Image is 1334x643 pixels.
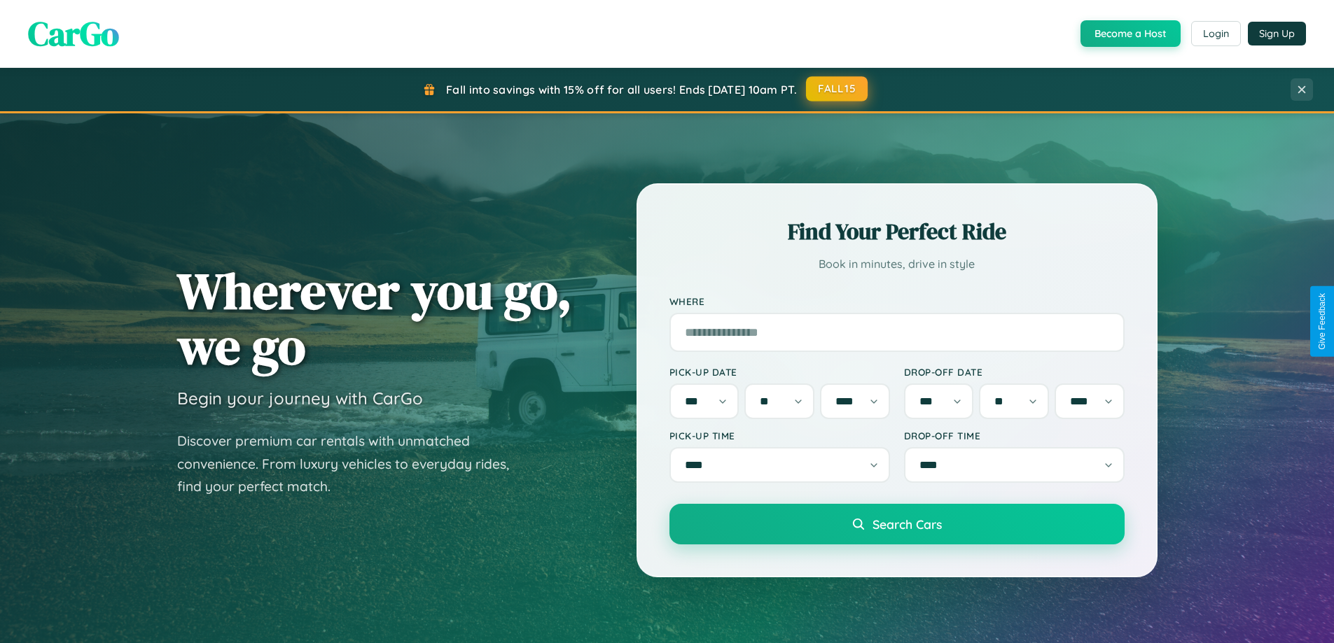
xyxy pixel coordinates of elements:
h1: Wherever you go, we go [177,263,572,374]
label: Drop-off Date [904,366,1125,378]
button: Search Cars [669,504,1125,544]
p: Book in minutes, drive in style [669,254,1125,274]
span: CarGo [28,10,119,57]
p: Discover premium car rentals with unmatched convenience. From luxury vehicles to everyday rides, ... [177,430,527,498]
label: Pick-up Date [669,366,890,378]
button: Login [1191,21,1241,46]
button: Sign Up [1248,22,1306,45]
button: FALL15 [806,76,868,101]
button: Become a Host [1081,20,1181,47]
label: Where [669,295,1125,307]
span: Search Cars [873,516,942,532]
span: Fall into savings with 15% off for all users! Ends [DATE] 10am PT. [446,83,797,97]
iframe: Intercom live chat [14,595,48,629]
h2: Find Your Perfect Ride [669,216,1125,247]
label: Pick-up Time [669,430,890,441]
div: Give Feedback [1317,293,1327,350]
h3: Begin your journey with CarGo [177,388,423,409]
label: Drop-off Time [904,430,1125,441]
